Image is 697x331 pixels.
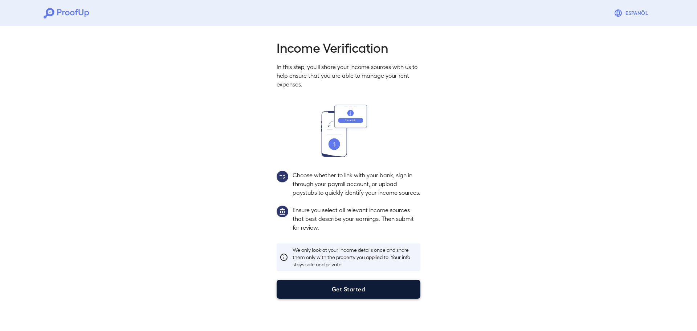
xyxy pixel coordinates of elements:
[293,171,420,197] p: Choose whether to link with your bank, sign in through your payroll account, or upload paystubs t...
[293,206,420,232] p: Ensure you select all relevant income sources that best describe your earnings. Then submit for r...
[277,206,288,217] img: group1.svg
[277,62,420,89] p: In this step, you'll share your income sources with us to help ensure that you are able to manage...
[611,6,653,20] button: Espanõl
[277,39,420,55] h2: Income Verification
[293,246,417,268] p: We only look at your income details once and share them only with the property you applied to. Yo...
[277,280,420,299] button: Get Started
[277,171,288,182] img: group2.svg
[321,105,376,157] img: transfer_money.svg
